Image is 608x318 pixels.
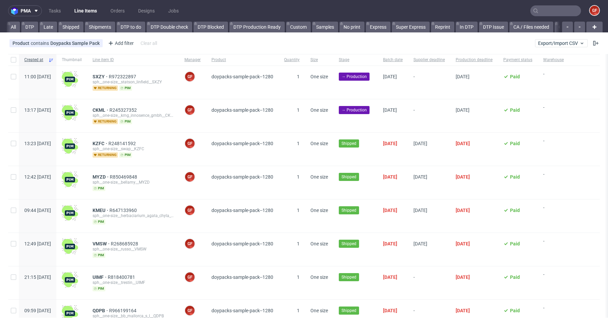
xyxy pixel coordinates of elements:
span: Size [310,57,328,63]
span: - [543,238,564,258]
span: → Production [341,107,367,113]
span: Shipped [341,207,356,213]
figcaption: GF [590,6,599,15]
div: sph__one-size__swap__KZFC [93,146,174,152]
span: [DATE] [456,141,470,146]
span: Export/Import CSV [538,41,585,46]
span: - [543,105,564,124]
span: One size [310,107,328,113]
span: SXZY [93,74,109,79]
span: R966199164 [109,308,138,313]
a: In DTP [456,22,478,32]
span: 1 [297,74,300,79]
a: Jobs [164,5,183,16]
a: R647133960 [109,208,138,213]
div: Clear all [139,38,158,48]
a: Samples [312,22,338,32]
span: [DATE] [456,241,470,246]
a: R850469848 [110,174,138,180]
figcaption: GF [185,139,195,148]
span: 1 [297,241,300,246]
span: [DATE] [413,174,427,180]
span: [DATE] [383,74,397,79]
span: [DATE] [383,174,397,180]
span: Batch date [383,57,403,63]
div: Add filter [105,38,135,49]
span: KZFC [93,141,108,146]
span: doypacks-sample-pack--1280 [211,74,273,79]
a: CKML [93,107,109,113]
a: Custom [286,22,311,32]
a: Shipments [85,22,115,32]
img: wHgJFi1I6lmhQAAAABJRU5ErkJggg== [62,171,78,188]
span: pim [119,85,132,91]
figcaption: GF [185,272,195,282]
img: logo [11,7,21,15]
div: sph__one-size__statson_linfield__SXZY [93,79,174,85]
span: Thumbnail [62,57,82,63]
span: One size [310,241,328,246]
div: sph__one-size__kmg_innosence_gmbh__CKML [93,113,174,118]
a: R818400781 [108,274,136,280]
span: Production deadline [456,57,492,63]
span: - [543,138,564,158]
span: VMSW [93,241,111,246]
span: 13:17 [DATE] [24,107,51,113]
span: doypacks-sample-pack--1280 [211,274,273,280]
span: One size [310,174,328,180]
span: pim [119,119,132,124]
span: pim [93,253,105,258]
span: doypacks-sample-pack--1280 [211,107,273,113]
figcaption: GF [185,306,195,315]
span: - [413,107,445,124]
span: Shipped [341,174,356,180]
span: R268685928 [111,241,140,246]
span: MYZD [93,174,110,180]
span: [DATE] [383,107,397,113]
span: pim [93,186,105,191]
a: No print [339,22,364,32]
span: [DATE] [383,274,397,280]
span: Paid [510,208,520,213]
span: [DATE] [413,241,427,246]
span: [DATE] [413,208,427,213]
a: Super Express [392,22,430,32]
img: wHgJFi1I6lmhQAAAABJRU5ErkJggg== [62,272,78,288]
span: Shipped [341,140,356,147]
span: returning [93,119,118,124]
a: CA / Pending [555,22,590,32]
a: Express [366,22,390,32]
img: wHgJFi1I6lmhQAAAABJRU5ErkJggg== [62,71,78,87]
span: Paid [510,241,520,246]
span: doypacks-sample-pack--1280 [211,174,273,180]
a: DTP to do [117,22,145,32]
span: [DATE] [456,74,470,79]
a: Tasks [45,5,65,16]
figcaption: GF [185,105,195,115]
a: Late [40,22,57,32]
a: Line Items [70,5,101,16]
a: Orders [106,5,129,16]
span: KMEU [93,208,109,213]
span: 12:49 [DATE] [24,241,51,246]
span: 1 [297,107,300,113]
span: Shipped [341,308,356,314]
span: 09:44 [DATE] [24,208,51,213]
div: Doypacks Sample Pack [50,41,100,46]
span: Paid [510,141,520,146]
span: One size [310,208,328,213]
span: [DATE] [456,274,470,280]
span: 1 [297,141,300,146]
span: Quantity [284,57,300,63]
span: Product [211,57,273,63]
span: One size [310,141,328,146]
span: Paid [510,308,520,313]
span: doypacks-sample-pack--1280 [211,308,273,313]
span: [DATE] [456,174,470,180]
span: - [413,74,445,91]
span: Shipped [341,241,356,247]
span: R245327352 [109,107,138,113]
span: [DATE] [413,141,427,146]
